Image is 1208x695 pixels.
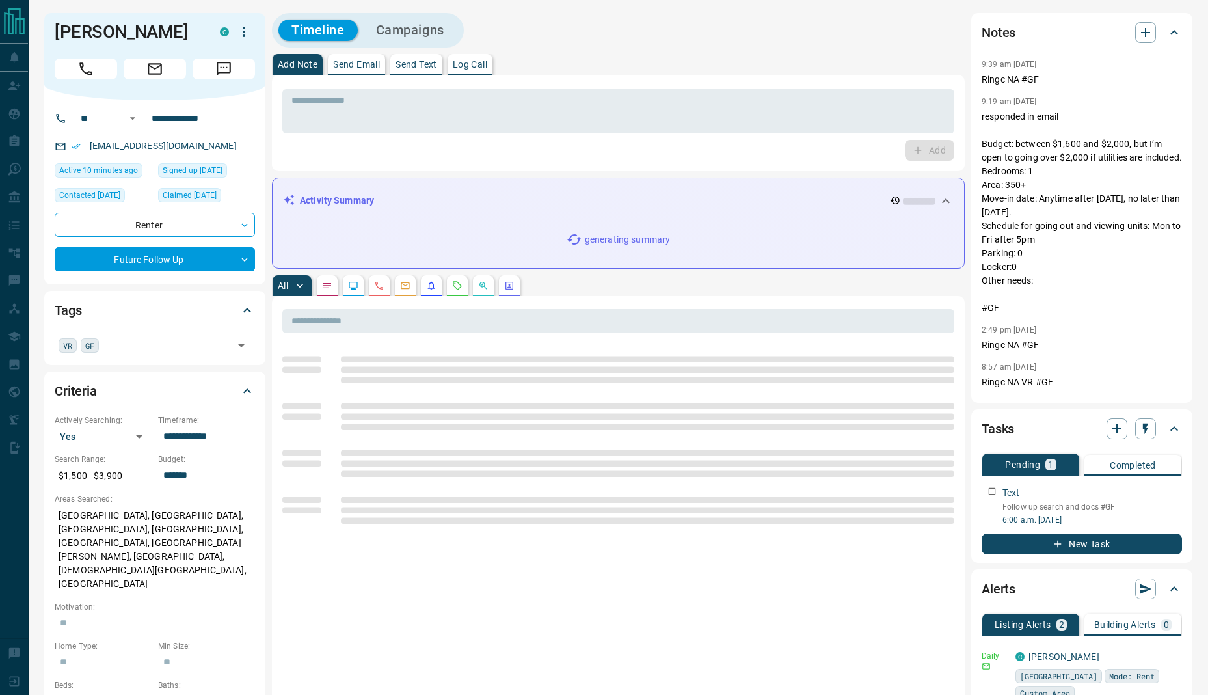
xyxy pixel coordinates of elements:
[1164,620,1169,629] p: 0
[55,415,152,426] p: Actively Searching:
[333,60,380,69] p: Send Email
[1020,670,1097,683] span: [GEOGRAPHIC_DATA]
[995,620,1051,629] p: Listing Alerts
[1059,620,1064,629] p: 2
[453,60,487,69] p: Log Call
[55,59,117,79] span: Call
[55,188,152,206] div: Sat Sep 06 2025
[1110,461,1156,470] p: Completed
[124,59,186,79] span: Email
[504,280,515,291] svg: Agent Actions
[982,418,1014,439] h2: Tasks
[163,164,222,177] span: Signed up [DATE]
[158,415,255,426] p: Timeframe:
[400,280,410,291] svg: Emails
[55,454,152,465] p: Search Range:
[158,679,255,691] p: Baths:
[322,280,332,291] svg: Notes
[55,163,152,182] div: Fri Sep 12 2025
[55,381,97,402] h2: Criteria
[585,233,670,247] p: generating summary
[72,142,81,151] svg: Email Verified
[55,213,255,237] div: Renter
[220,27,229,36] div: condos.ca
[1094,620,1156,629] p: Building Alerts
[1002,486,1020,500] p: Text
[278,60,317,69] p: Add Note
[278,281,288,290] p: All
[55,426,152,447] div: Yes
[982,97,1037,106] p: 9:19 am [DATE]
[55,247,255,271] div: Future Follow Up
[348,280,358,291] svg: Lead Browsing Activity
[982,375,1182,389] p: Ringc NA VR #GF
[55,375,255,407] div: Criteria
[55,679,152,691] p: Beds:
[1005,460,1040,469] p: Pending
[452,280,463,291] svg: Requests
[1002,514,1182,526] p: 6:00 a.m. [DATE]
[982,413,1182,444] div: Tasks
[55,21,200,42] h1: [PERSON_NAME]
[158,188,255,206] div: Sat Sep 06 2025
[55,601,255,613] p: Motivation:
[982,338,1182,352] p: Ringc NA #GF
[55,465,152,487] p: $1,500 - $3,900
[55,505,255,595] p: [GEOGRAPHIC_DATA], [GEOGRAPHIC_DATA], [GEOGRAPHIC_DATA], [GEOGRAPHIC_DATA], [GEOGRAPHIC_DATA], [G...
[363,20,457,41] button: Campaigns
[982,650,1008,662] p: Daily
[1028,651,1099,662] a: [PERSON_NAME]
[125,111,141,126] button: Open
[63,339,72,352] span: VR
[158,163,255,182] div: Tue Sep 02 2025
[158,640,255,652] p: Min Size:
[982,573,1182,605] div: Alerts
[1048,460,1053,469] p: 1
[982,362,1037,372] p: 8:57 am [DATE]
[478,280,489,291] svg: Opportunities
[300,194,374,208] p: Activity Summary
[55,295,255,326] div: Tags
[982,579,1015,599] h2: Alerts
[982,110,1182,315] p: responded in email Budget: between $1,600 and $2,000, but I’m open to going over $2,000 if utilit...
[426,280,436,291] svg: Listing Alerts
[982,534,1182,554] button: New Task
[55,300,81,321] h2: Tags
[55,493,255,505] p: Areas Searched:
[278,20,358,41] button: Timeline
[982,60,1037,69] p: 9:39 am [DATE]
[59,189,120,202] span: Contacted [DATE]
[59,164,138,177] span: Active 10 minutes ago
[55,640,152,652] p: Home Type:
[193,59,255,79] span: Message
[1015,652,1025,661] div: condos.ca
[232,336,250,355] button: Open
[90,141,237,151] a: [EMAIL_ADDRESS][DOMAIN_NAME]
[85,339,94,352] span: GF
[982,17,1182,48] div: Notes
[396,60,437,69] p: Send Text
[283,189,954,213] div: Activity Summary
[982,73,1182,87] p: Ringc NA #GF
[374,280,384,291] svg: Calls
[982,662,991,671] svg: Email
[982,325,1037,334] p: 2:49 pm [DATE]
[1109,670,1155,683] span: Mode: Rent
[163,189,217,202] span: Claimed [DATE]
[158,454,255,465] p: Budget:
[1002,501,1182,513] p: Follow up search and docs #GF
[982,22,1015,43] h2: Notes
